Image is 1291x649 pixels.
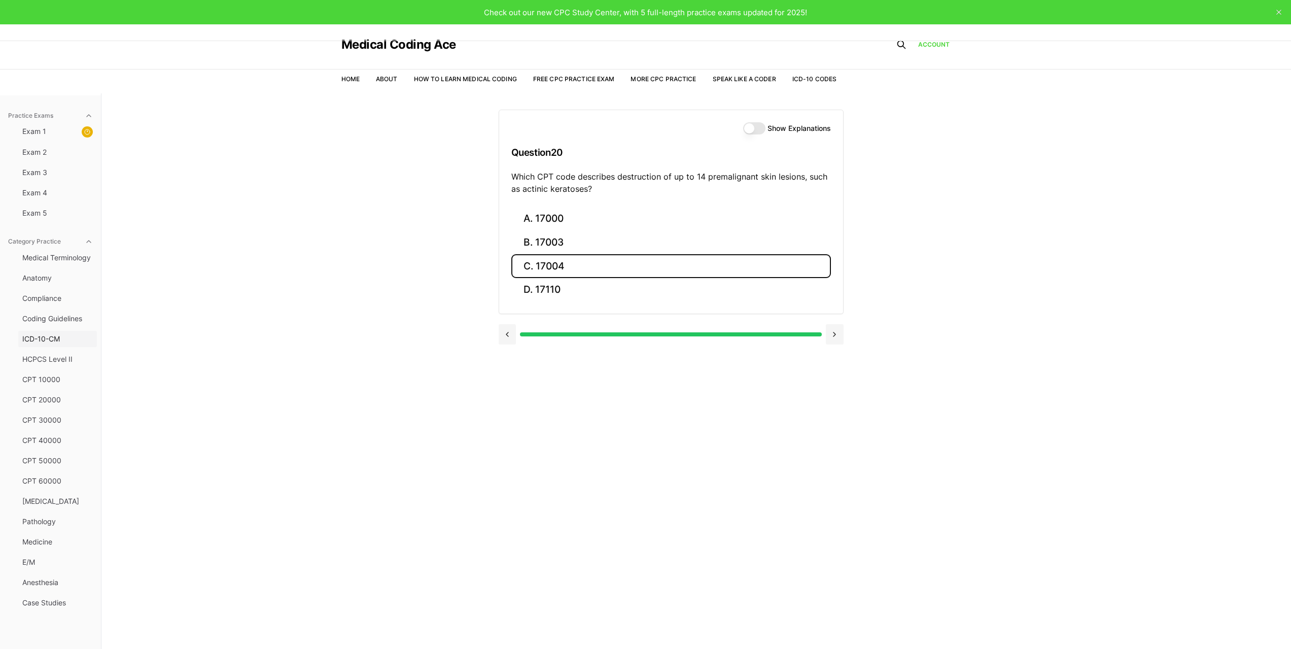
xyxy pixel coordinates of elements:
[22,435,93,446] span: CPT 40000
[511,231,831,255] button: B. 17003
[18,412,97,428] button: CPT 30000
[18,205,97,221] button: Exam 5
[22,517,93,527] span: Pathology
[22,395,93,405] span: CPT 20000
[22,374,93,385] span: CPT 10000
[18,514,97,530] button: Pathology
[484,8,807,17] span: Check out our new CPC Study Center, with 5 full-length practice exams updated for 2025!
[631,75,696,83] a: More CPC Practice
[511,254,831,278] button: C. 17004
[511,278,831,302] button: D. 17110
[18,392,97,408] button: CPT 20000
[767,125,831,132] label: Show Explanations
[18,534,97,550] button: Medicine
[341,75,360,83] a: Home
[18,371,97,388] button: CPT 10000
[511,138,831,167] h3: Question 20
[22,314,93,324] span: Coding Guidelines
[792,75,836,83] a: ICD-10 Codes
[376,75,398,83] a: About
[511,207,831,231] button: A. 17000
[18,270,97,286] button: Anatomy
[22,456,93,466] span: CPT 50000
[18,351,97,367] button: HCPCS Level II
[18,331,97,347] button: ICD-10-CM
[22,577,93,588] span: Anesthesia
[18,453,97,469] button: CPT 50000
[4,108,97,124] button: Practice Exams
[22,208,93,218] span: Exam 5
[18,290,97,306] button: Compliance
[533,75,615,83] a: Free CPC Practice Exam
[1271,4,1287,20] button: close
[22,537,93,547] span: Medicine
[22,147,93,157] span: Exam 2
[18,144,97,160] button: Exam 2
[18,595,97,611] button: Case Studies
[341,39,456,51] a: Medical Coding Ace
[511,170,831,195] p: Which CPT code describes destruction of up to 14 premalignant skin lesions, such as actinic kerat...
[22,253,93,263] span: Medical Terminology
[22,293,93,303] span: Compliance
[22,496,93,506] span: [MEDICAL_DATA]
[918,40,950,49] a: Account
[22,167,93,178] span: Exam 3
[22,415,93,425] span: CPT 30000
[22,126,93,138] span: Exam 1
[22,598,93,608] span: Case Studies
[22,476,93,486] span: CPT 60000
[18,473,97,489] button: CPT 60000
[18,493,97,509] button: [MEDICAL_DATA]
[22,273,93,283] span: Anatomy
[18,432,97,449] button: CPT 40000
[713,75,776,83] a: Speak Like a Coder
[18,574,97,591] button: Anesthesia
[22,557,93,567] span: E/M
[18,164,97,181] button: Exam 3
[414,75,517,83] a: How to Learn Medical Coding
[22,334,93,344] span: ICD-10-CM
[18,250,97,266] button: Medical Terminology
[18,311,97,327] button: Coding Guidelines
[4,233,97,250] button: Category Practice
[22,188,93,198] span: Exam 4
[18,185,97,201] button: Exam 4
[18,554,97,570] button: E/M
[22,354,93,364] span: HCPCS Level II
[18,124,97,140] button: Exam 1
